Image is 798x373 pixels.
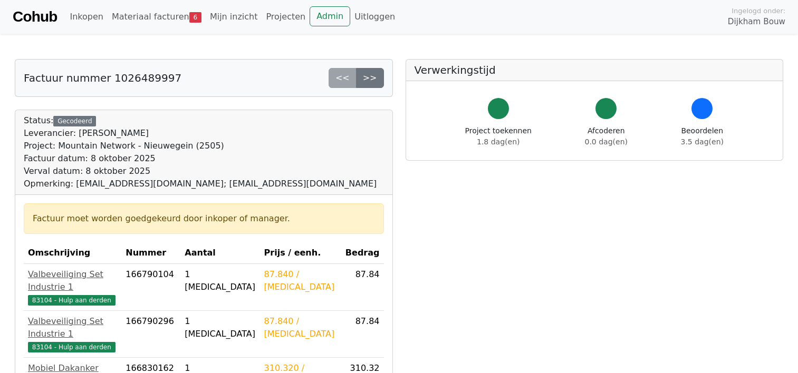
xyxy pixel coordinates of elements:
a: Admin [310,6,350,26]
h5: Factuur nummer 1026489997 [24,72,181,84]
div: Project toekennen [465,125,532,148]
div: Status: [24,114,377,190]
a: Uitloggen [350,6,399,27]
td: 87.84 [340,264,383,311]
div: Afcoderen [585,125,628,148]
th: Omschrijving [24,242,121,264]
th: Aantal [180,242,259,264]
div: Verval datum: 8 oktober 2025 [24,165,377,178]
div: 87.840 / [MEDICAL_DATA] [264,268,336,293]
span: 83104 - Hulp aan derden [28,342,116,352]
a: Inkopen [65,6,107,27]
div: Beoordelen [681,125,724,148]
div: Project: Mountain Network - Nieuwegein (2505) [24,140,377,152]
a: Projecten [262,6,310,27]
span: 1.8 dag(en) [477,138,520,146]
h5: Verwerkingstijd [415,64,775,76]
th: Bedrag [340,242,383,264]
a: >> [356,68,384,88]
a: Cohub [13,4,57,30]
div: 1 [MEDICAL_DATA] [185,315,255,340]
div: Leverancier: [PERSON_NAME] [24,127,377,140]
div: Factuur moet worden goedgekeurd door inkoper of manager. [33,212,375,225]
a: Materiaal facturen6 [108,6,206,27]
div: Opmerking: [EMAIL_ADDRESS][DOMAIN_NAME]; [EMAIL_ADDRESS][DOMAIN_NAME] [24,178,377,190]
th: Prijs / eenh. [260,242,341,264]
span: 0.0 dag(en) [585,138,628,146]
div: 87.840 / [MEDICAL_DATA] [264,315,336,340]
td: 87.84 [340,311,383,358]
td: 166790296 [121,311,180,358]
div: Valbeveiliging Set Industrie 1 [28,315,117,340]
span: Dijkham Bouw [728,16,785,28]
td: 166790104 [121,264,180,311]
span: Ingelogd onder: [732,6,785,16]
span: 83104 - Hulp aan derden [28,295,116,306]
div: Factuur datum: 8 oktober 2025 [24,152,377,165]
span: 3.5 dag(en) [681,138,724,146]
a: Valbeveiliging Set Industrie 183104 - Hulp aan derden [28,315,117,353]
div: Valbeveiliging Set Industrie 1 [28,268,117,293]
div: 1 [MEDICAL_DATA] [185,268,255,293]
th: Nummer [121,242,180,264]
span: 6 [189,12,201,23]
a: Valbeveiliging Set Industrie 183104 - Hulp aan derden [28,268,117,306]
a: Mijn inzicht [206,6,262,27]
div: Gecodeerd [53,116,96,126]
